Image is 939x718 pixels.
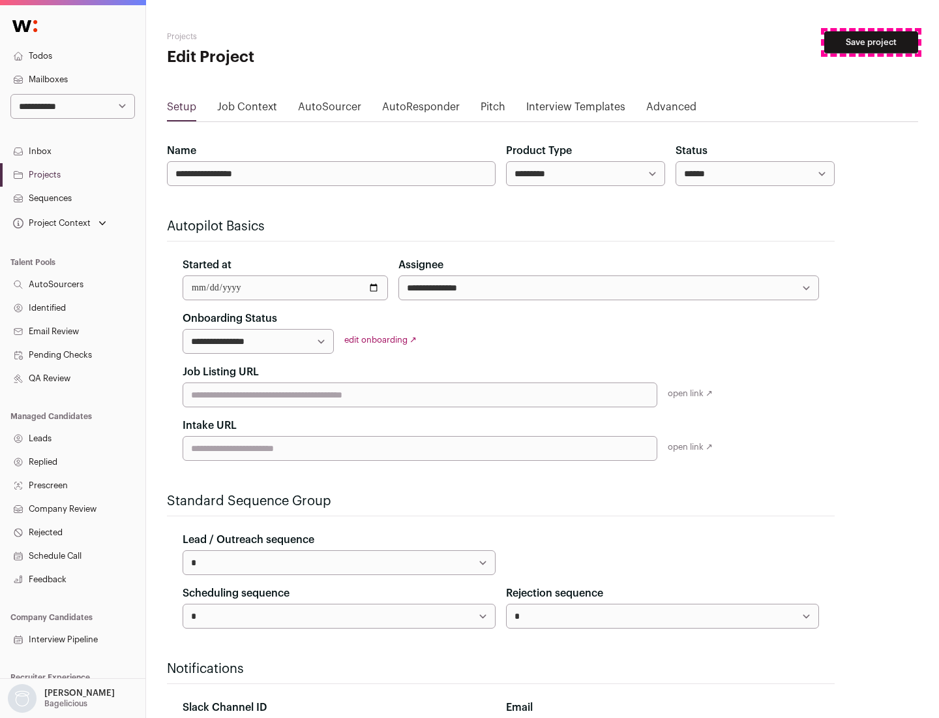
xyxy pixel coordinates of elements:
[481,99,505,120] a: Pitch
[398,257,443,273] label: Assignee
[183,364,259,380] label: Job Listing URL
[506,585,603,601] label: Rejection sequence
[167,660,835,678] h2: Notifications
[526,99,625,120] a: Interview Templates
[44,698,87,709] p: Bagelicious
[183,532,314,548] label: Lead / Outreach sequence
[382,99,460,120] a: AutoResponder
[183,585,290,601] label: Scheduling sequence
[183,257,231,273] label: Started at
[10,214,109,232] button: Open dropdown
[646,99,696,120] a: Advanced
[167,492,835,510] h2: Standard Sequence Group
[167,31,417,42] h2: Projects
[44,688,115,698] p: [PERSON_NAME]
[167,217,835,236] h2: Autopilot Basics
[506,143,572,159] label: Product Type
[676,143,708,159] label: Status
[824,31,918,54] button: Save project
[183,418,237,433] label: Intake URL
[167,143,196,159] label: Name
[506,700,819,715] div: Email
[183,700,267,715] label: Slack Channel ID
[5,13,44,39] img: Wellfound
[167,99,196,120] a: Setup
[5,684,117,713] button: Open dropdown
[8,684,37,713] img: nopic.png
[183,311,277,326] label: Onboarding Status
[10,218,91,228] div: Project Context
[298,99,361,120] a: AutoSourcer
[167,47,417,68] h1: Edit Project
[344,336,417,344] a: edit onboarding ↗
[217,99,277,120] a: Job Context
